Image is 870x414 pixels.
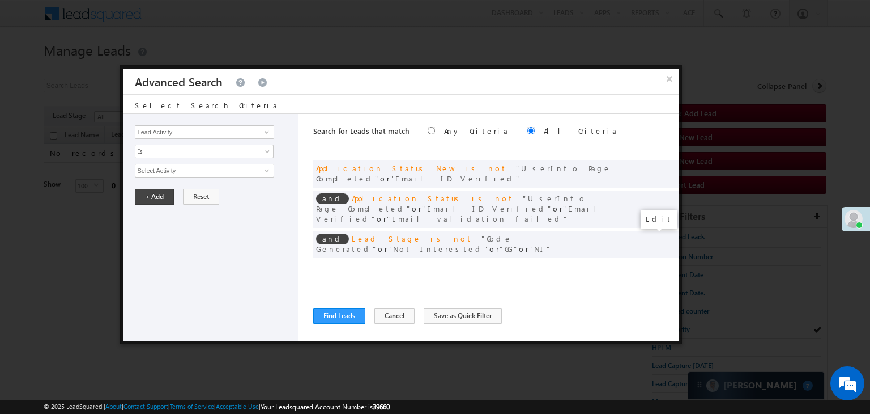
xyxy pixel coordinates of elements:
span: is not [465,163,507,173]
span: Application Status [352,193,463,203]
a: Contact Support [123,403,168,410]
span: or or or [316,234,552,254]
span: and [316,193,349,204]
a: Terms of Service [170,403,214,410]
a: About [105,403,122,410]
a: Acceptable Use [216,403,259,410]
div: Minimize live chat window [186,6,213,33]
span: is not [430,234,472,243]
span: Search for Leads that match [313,126,410,136]
a: Show All Items [258,165,272,176]
a: Is [135,145,274,158]
button: Cancel [374,308,415,324]
input: Type to Search [135,164,274,178]
label: All Criteria [544,126,618,136]
span: UserInfo Page Completed [316,163,611,183]
span: CG [500,244,519,254]
button: × [660,69,679,88]
div: Edit [641,210,677,229]
span: UserInfo Page Completed [316,193,586,213]
h3: Advanced Search [135,69,223,94]
span: Not Interested [388,244,489,254]
span: Application Status New [316,163,456,173]
button: Reset [183,189,219,205]
span: Email validation failed [387,214,569,223]
span: Your Leadsquared Account Number is [261,403,390,411]
label: Any Criteria [444,126,509,136]
a: Show All Items [258,126,272,138]
span: 39660 [373,403,390,411]
span: © 2025 LeadSquared | | | | | [44,402,390,412]
span: or or or [316,193,604,223]
span: Is [135,146,258,157]
span: Lead Stage [352,234,421,243]
img: d_60004797649_company_0_60004797649 [19,60,48,74]
span: Email Verified [316,204,604,223]
span: Email ID Verified [422,204,553,213]
span: Code Generated [316,234,512,254]
span: Select Search Criteria [135,100,279,110]
button: Find Leads [313,308,365,324]
div: Chat with us now [59,60,190,74]
span: is not [472,193,514,203]
span: Email ID Verified [390,174,521,183]
span: and [316,234,349,244]
span: NI [529,244,552,254]
span: or [316,163,611,183]
input: Type to Search [135,125,274,139]
button: + Add [135,189,174,205]
button: Save as Quick Filter [424,308,502,324]
em: Start Chat [154,326,206,341]
textarea: Type your message and hit 'Enter' [15,105,207,315]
